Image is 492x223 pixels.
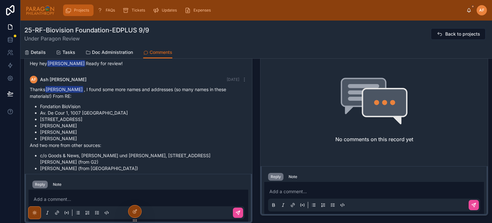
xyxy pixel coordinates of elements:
[162,8,177,13] span: Updates
[31,77,36,82] span: AF
[40,135,247,142] li: [PERSON_NAME]
[74,8,89,13] span: Projects
[150,49,172,56] span: Comments
[143,47,172,59] a: Comments
[24,35,149,42] span: Under Paragon Review
[32,181,48,188] button: Reply
[95,4,119,16] a: FAQs
[40,165,247,172] li: [PERSON_NAME] (from [GEOGRAPHIC_DATA])
[24,47,46,59] a: Details
[40,116,247,123] li: [STREET_ADDRESS]
[30,142,247,149] p: And two more from other sources:
[56,47,75,59] a: Tasks
[193,8,211,13] span: Expenses
[45,86,83,93] span: [PERSON_NAME]
[30,61,123,66] span: Hey hey Ready for review!
[227,77,239,82] span: [DATE]
[40,129,247,135] li: [PERSON_NAME]
[26,5,55,15] img: App logo
[132,8,145,13] span: Tickets
[431,28,486,40] button: Back to projects
[86,47,133,59] a: Doc Administration
[47,60,85,67] span: [PERSON_NAME]
[40,123,247,129] li: [PERSON_NAME]
[60,3,466,17] div: scrollable content
[286,173,300,181] button: Note
[445,31,480,37] span: Back to projects
[151,4,181,16] a: Updates
[62,49,75,56] span: Tasks
[121,4,150,16] a: Tickets
[479,8,484,13] span: AF
[31,49,46,56] span: Details
[40,76,86,83] span: Ash [PERSON_NAME]
[183,4,215,16] a: Expenses
[335,135,413,143] h2: No comments on this record yet
[106,8,115,13] span: FAQs
[40,103,247,110] li: Fondation BioVision
[92,49,133,56] span: Doc Administration
[50,181,64,188] button: Note
[30,86,247,99] p: Thanks , I found some more names and addresses (so many names in these materials!) From RE:
[289,174,297,179] div: Note
[40,110,247,116] li: Av. De Cour 1, 1007 [GEOGRAPHIC_DATA]
[53,182,61,187] div: Note
[268,173,283,181] button: Reply
[63,4,94,16] a: Projects
[24,26,149,35] h1: 25-RF-Biovision Foundation-EDPLUS 9/9
[40,152,247,165] li: c/o Goods & News, [PERSON_NAME] und [PERSON_NAME], [STREET_ADDRESS][PERSON_NAME] (from G2)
